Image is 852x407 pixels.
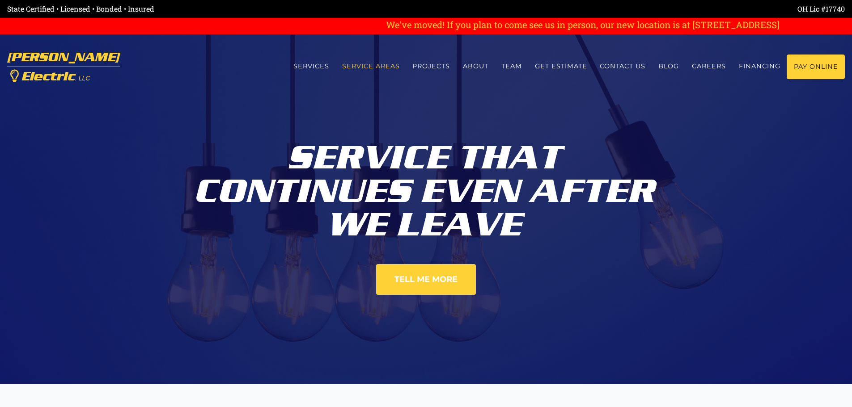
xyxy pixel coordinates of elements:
[406,55,457,78] a: Projects
[652,55,686,78] a: Blog
[732,55,787,78] a: Financing
[686,55,733,78] a: Careers
[426,4,845,14] div: OH Lic #17740
[178,134,674,242] div: Service That Continues Even After We Leave
[457,55,495,78] a: About
[7,4,426,14] div: State Certified • Licensed • Bonded • Insured
[787,55,845,79] a: Pay Online
[287,55,335,78] a: Services
[528,55,593,78] a: Get estimate
[7,46,120,88] a: [PERSON_NAME] Electric, LLC
[593,55,652,78] a: Contact us
[495,55,529,78] a: Team
[376,264,476,295] a: Tell Me More
[335,55,406,78] a: Service Areas
[75,75,90,82] span: , LLC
